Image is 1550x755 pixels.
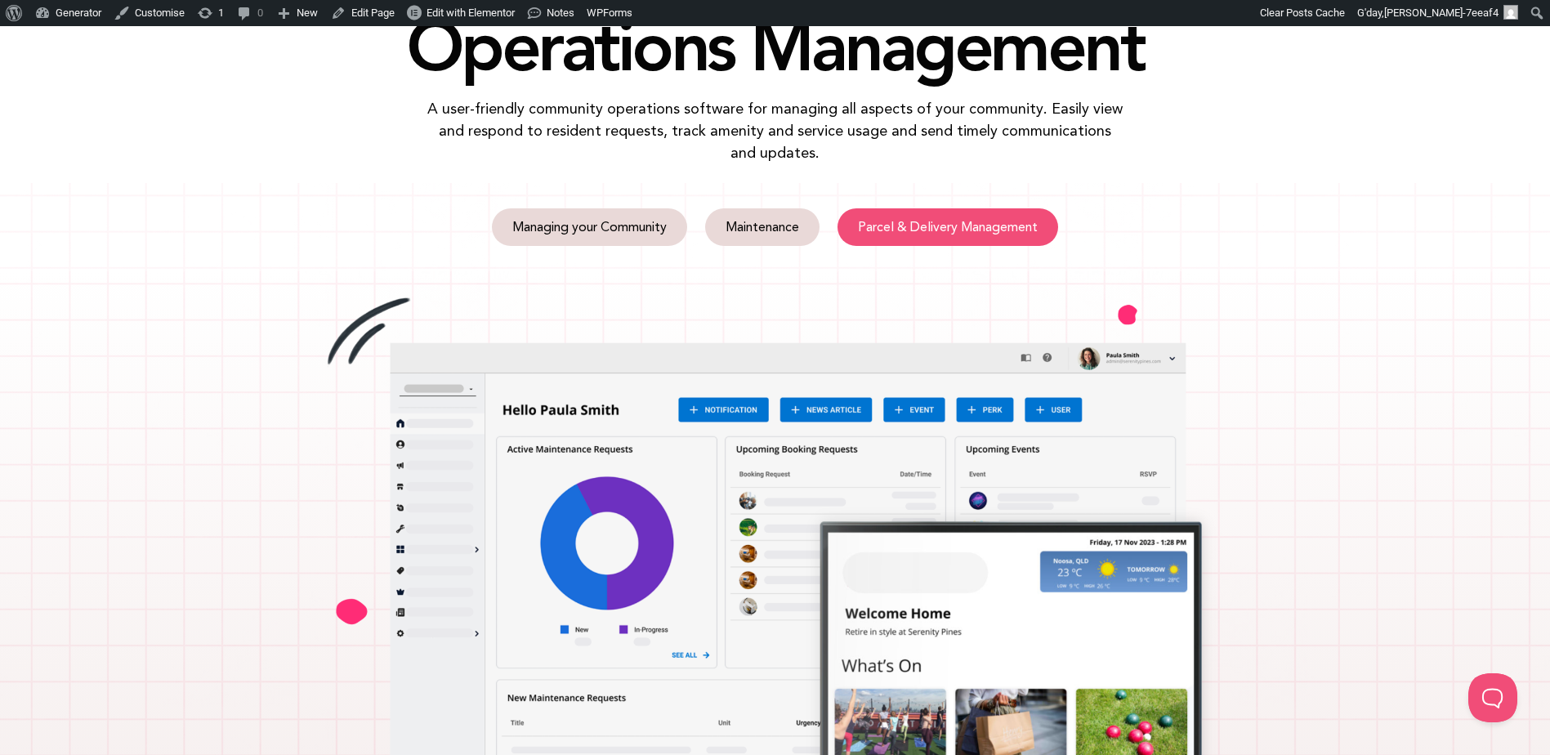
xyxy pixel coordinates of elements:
[1468,673,1517,722] iframe: Toggle Customer Support
[310,11,1241,81] h1: Operations Management
[492,208,687,246] a: Managing your Community
[726,221,799,234] span: Maintenance
[512,221,667,234] span: Managing your Community
[705,208,820,246] a: Maintenance
[426,97,1124,163] p: A user-friendly community operations software for managing all aspects of your community. Easily ...
[1384,7,1499,19] span: [PERSON_NAME]-7eeaf4
[427,7,515,19] span: Edit with Elementor
[858,221,1038,234] span: Parcel & Delivery Management
[838,208,1058,246] a: Parcel & Delivery Management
